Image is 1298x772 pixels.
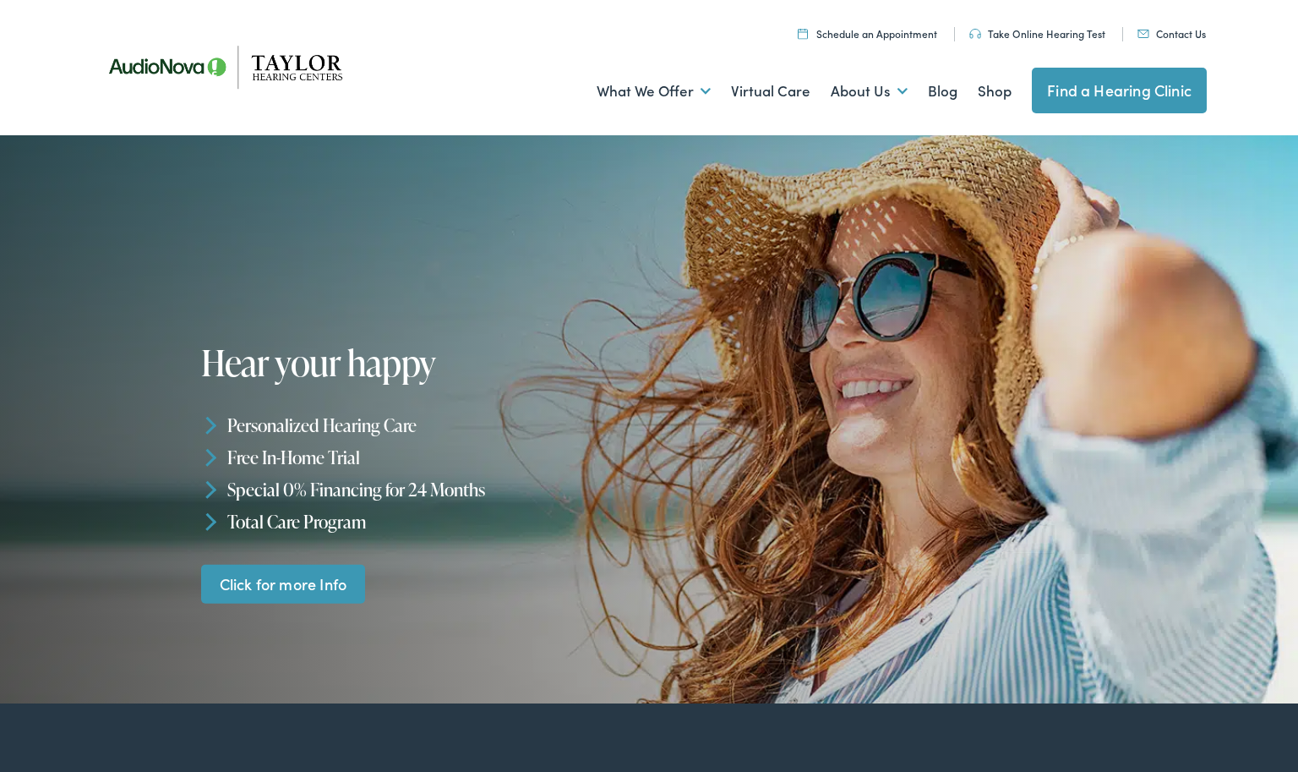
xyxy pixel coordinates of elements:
[201,441,656,474] li: Free In-Home Trial
[1137,26,1206,41] a: Contact Us
[1137,30,1149,38] img: utility icon
[831,60,908,123] a: About Us
[201,564,365,604] a: Click for more Info
[731,60,810,123] a: Virtual Care
[969,29,981,39] img: utility icon
[798,28,808,39] img: utility icon
[1032,68,1207,113] a: Find a Hearing Clinic
[928,60,957,123] a: Blog
[798,26,937,41] a: Schedule an Appointment
[201,343,656,382] h1: Hear your happy
[969,26,1105,41] a: Take Online Hearing Test
[201,474,656,506] li: Special 0% Financing for 24 Months
[597,60,711,123] a: What We Offer
[978,60,1012,123] a: Shop
[201,505,656,537] li: Total Care Program
[201,409,656,441] li: Personalized Hearing Care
